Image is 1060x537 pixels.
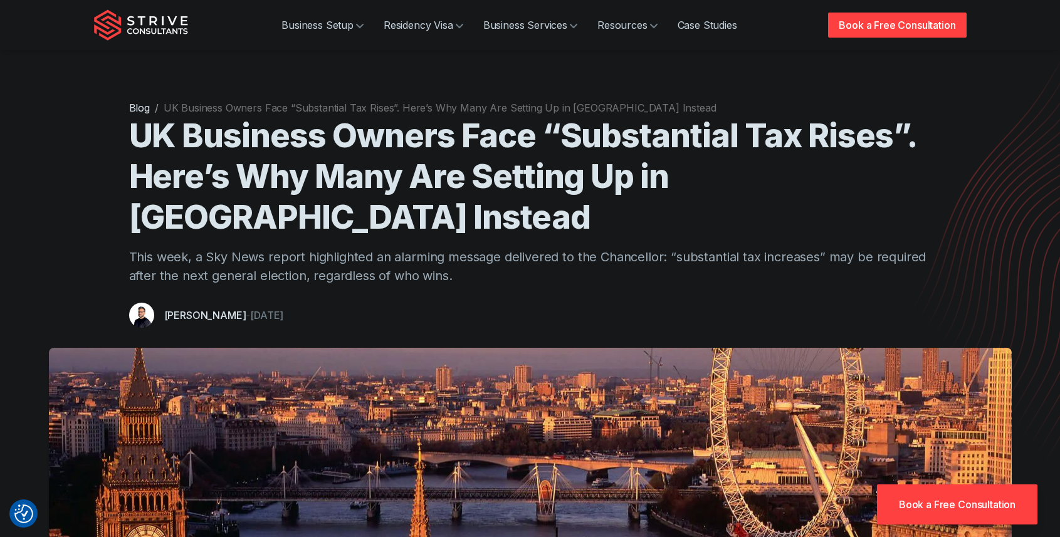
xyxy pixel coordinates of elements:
[129,102,150,114] a: Blog
[129,115,931,237] h1: UK Business Owners Face “Substantial Tax Rises”. Here’s Why Many Are Setting Up in [GEOGRAPHIC_DA...
[129,248,931,285] p: This week, a Sky News report highlighted an alarming message delivered to the Chancellor: “substa...
[129,303,154,328] img: Z_jCzuvxEdbNO49l_Untitleddesign-69-.png
[94,9,188,41] img: Strive Consultants
[164,309,246,321] a: [PERSON_NAME]
[14,504,33,523] button: Consent Preferences
[828,13,966,38] a: Book a Free Consultation
[374,13,473,38] a: Residency Visa
[246,309,250,321] span: -
[668,13,747,38] a: Case Studies
[164,100,716,115] li: UK Business Owners Face “Substantial Tax Rises”. Here’s Why Many Are Setting Up in [GEOGRAPHIC_DA...
[271,13,374,38] a: Business Setup
[250,309,283,321] time: [DATE]
[877,484,1037,524] a: Book a Free Consultation
[587,13,668,38] a: Resources
[155,102,159,114] span: /
[14,504,33,523] img: Revisit consent button
[473,13,587,38] a: Business Services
